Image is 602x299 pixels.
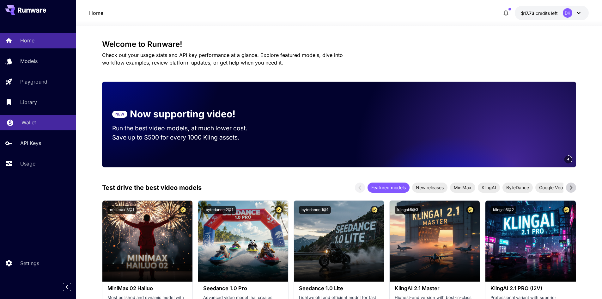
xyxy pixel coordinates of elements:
[112,133,259,142] p: Save up to $500 for every 1000 Kling assets.
[63,283,71,291] button: Collapse sidebar
[390,201,480,282] img: alt
[485,201,575,282] img: alt
[490,206,516,214] button: klingai:5@2
[20,160,35,167] p: Usage
[102,52,343,66] span: Check out your usage stats and API key performance at a glance. Explore featured models, dive int...
[107,206,137,214] button: minimax:3@1
[562,206,571,214] button: Certified Model – Vetted for best performance and includes a commercial license.
[515,6,589,20] button: $17.72958DK
[20,78,47,85] p: Playground
[535,184,567,191] span: Google Veo
[450,183,475,193] div: MiniMax
[299,285,379,291] h3: Seedance 1.0 Lite
[502,183,533,193] div: ByteDance
[299,206,331,214] button: bytedance:1@1
[68,281,76,293] div: Collapse sidebar
[535,183,567,193] div: Google Veo
[130,107,235,121] p: Now supporting video!
[521,10,536,16] span: $17.73
[368,184,410,191] span: Featured models
[115,111,124,117] p: NEW
[412,183,447,193] div: New releases
[102,183,202,192] p: Test drive the best video models
[107,285,187,291] h3: MiniMax 02 Hailuo
[502,184,533,191] span: ByteDance
[21,119,36,126] p: Wallet
[179,206,187,214] button: Certified Model – Vetted for best performance and includes a commercial license.
[89,9,103,17] a: Home
[536,10,558,16] span: credits left
[368,183,410,193] div: Featured models
[466,206,475,214] button: Certified Model – Vetted for best performance and includes a commercial license.
[563,8,572,18] div: DK
[102,201,192,282] img: alt
[412,184,447,191] span: New releases
[20,98,37,106] p: Library
[395,206,421,214] button: klingai:5@3
[478,183,500,193] div: KlingAI
[20,37,34,44] p: Home
[450,184,475,191] span: MiniMax
[20,139,41,147] p: API Keys
[20,259,39,267] p: Settings
[395,285,475,291] h3: KlingAI 2.1 Master
[89,9,103,17] nav: breadcrumb
[294,201,384,282] img: alt
[112,124,259,133] p: Run the best video models, at much lower cost.
[567,157,569,162] span: 4
[490,285,570,291] h3: KlingAI 2.1 PRO (I2V)
[370,206,379,214] button: Certified Model – Vetted for best performance and includes a commercial license.
[478,184,500,191] span: KlingAI
[203,285,283,291] h3: Seedance 1.0 Pro
[102,40,576,49] h3: Welcome to Runware!
[203,206,236,214] button: bytedance:2@1
[198,201,288,282] img: alt
[20,57,38,65] p: Models
[521,10,558,16] div: $17.72958
[275,206,283,214] button: Certified Model – Vetted for best performance and includes a commercial license.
